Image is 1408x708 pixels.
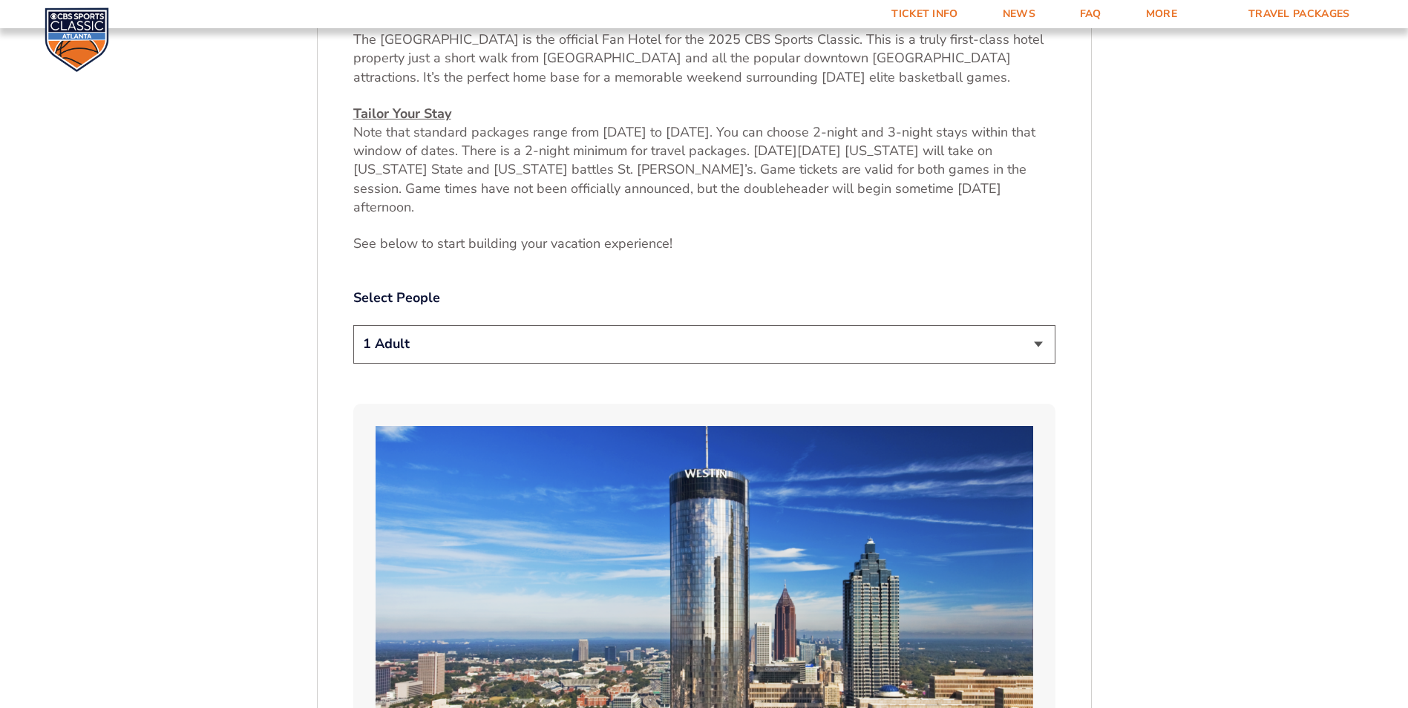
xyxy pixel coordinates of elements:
p: See below to start building your vacation experience! [353,235,1055,253]
label: Select People [353,289,1055,307]
u: Tailor Your Stay [353,105,451,122]
p: The [GEOGRAPHIC_DATA] is the official Fan Hotel for the 2025 CBS Sports Classic. This is a truly ... [353,12,1055,87]
img: CBS Sports Classic [45,7,109,72]
p: Note that standard packages range from [DATE] to [DATE]. You can choose 2-night and 3-night stays... [353,105,1055,217]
